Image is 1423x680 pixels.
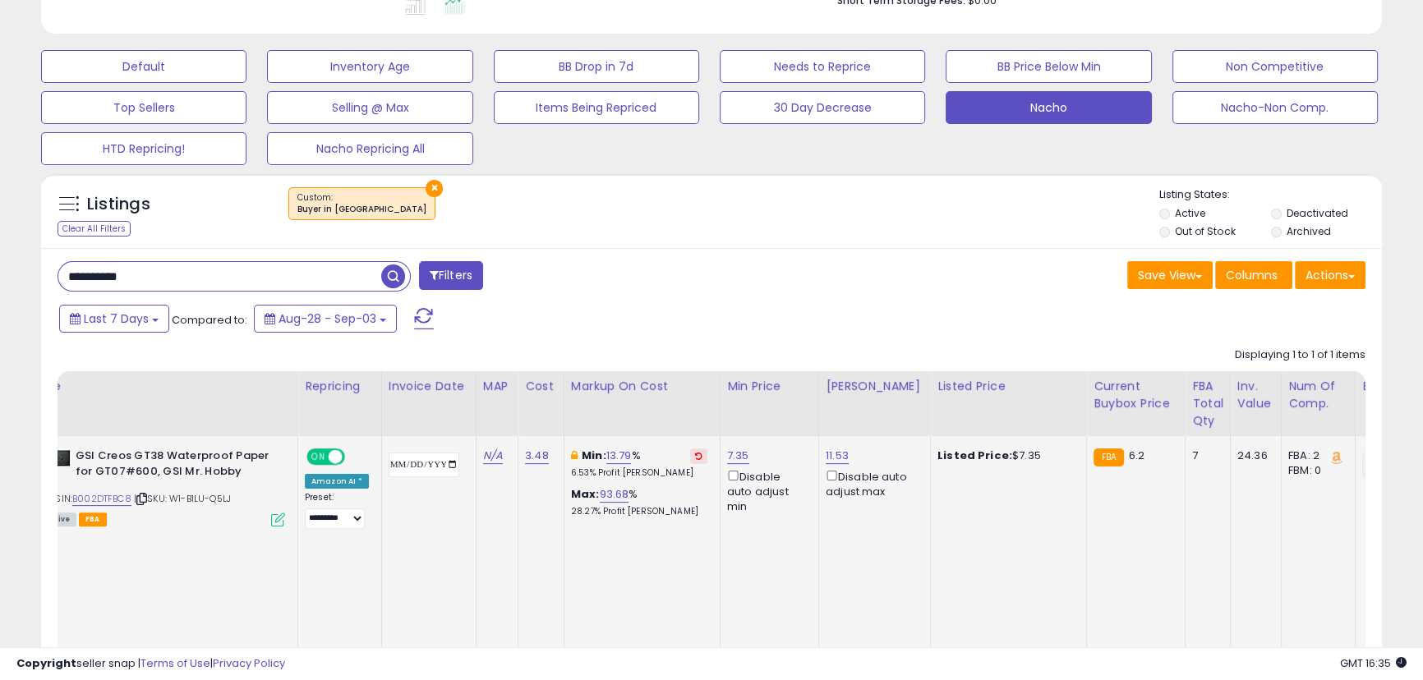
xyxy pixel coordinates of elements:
div: Disable auto adjust min [727,467,806,514]
button: Nacho-Non Comp. [1172,91,1378,124]
div: MAP [483,378,511,395]
div: % [571,448,707,479]
div: [PERSON_NAME] [826,378,923,395]
button: Last 7 Days [59,305,169,333]
div: Min Price [727,378,812,395]
div: $7.35 [937,448,1074,463]
button: HTD Repricing! [41,132,246,165]
p: Listing States: [1159,187,1382,203]
button: Nacho [946,91,1151,124]
span: Last 7 Days [84,310,149,327]
button: Needs to Reprice [720,50,925,83]
button: × [426,180,443,197]
button: Columns [1215,261,1292,289]
button: Aug-28 - Sep-03 [254,305,397,333]
label: Active [1175,206,1205,220]
div: Num of Comp. [1288,378,1348,412]
th: CSV column name: cust_attr_3_Invoice Date [381,371,476,436]
div: Listed Price [937,378,1080,395]
button: Top Sellers [41,91,246,124]
b: Listed Price: [937,448,1012,463]
strong: Copyright [16,655,76,671]
div: Repricing [305,378,375,395]
button: BB Drop in 7d [494,50,699,83]
button: Nacho Repricing All [267,132,472,165]
button: Items Being Repriced [494,91,699,124]
div: FBA: 2 [1288,448,1342,463]
h5: Listings [87,193,150,216]
span: Compared to: [172,312,247,328]
b: GSI Creos GT38 Waterproof Paper for GT07#600, GSI Mr. Hobby [76,448,275,483]
div: FBM: 0 [1288,463,1342,478]
label: Archived [1287,224,1331,238]
b: Max: [571,486,600,502]
button: Actions [1295,261,1365,289]
th: The percentage added to the cost of goods (COGS) that forms the calculator for Min & Max prices. [564,371,720,436]
div: Invoice Date [389,378,469,395]
span: Custom: [297,191,426,216]
div: Preset: [305,492,369,529]
button: Default [41,50,246,83]
span: Aug-28 - Sep-03 [279,310,376,327]
span: OFF [343,450,369,464]
div: Amazon AI * [305,474,369,489]
div: Buyer in [GEOGRAPHIC_DATA] [297,204,426,215]
button: Selling @ Max [267,91,472,124]
div: Current Buybox Price [1094,378,1178,412]
a: Privacy Policy [213,655,285,671]
div: % [571,487,707,517]
a: 3.48 [525,448,549,464]
label: Out of Stock [1175,224,1235,238]
span: Columns [1226,267,1278,283]
a: N/A [483,448,503,464]
span: FBA [79,512,107,526]
span: | SKU: W1-B1LU-Q5LJ [134,492,231,505]
a: Terms of Use [140,655,210,671]
p: 28.27% Profit [PERSON_NAME] [571,506,707,517]
div: 7 [1192,448,1218,463]
div: ASIN: [39,448,285,525]
div: seller snap | | [16,656,285,672]
a: B002DTFBC8 [72,492,131,506]
div: Cost [525,378,557,395]
span: ON [308,450,329,464]
div: Markup on Cost [571,378,713,395]
button: BB Price Below Min [946,50,1151,83]
div: Inv. value [1237,378,1274,412]
span: All listings currently available for purchase on Amazon [39,512,76,526]
button: Save View [1127,261,1213,289]
button: Filters [419,261,483,290]
button: Non Competitive [1172,50,1378,83]
div: Buyer [1362,378,1422,395]
div: Disable auto adjust max [826,467,918,499]
a: 13.79 [606,448,632,464]
span: 2025-09-11 16:35 GMT [1340,655,1407,671]
div: FBA Total Qty [1192,378,1223,430]
a: 7.35 [727,448,749,464]
small: FBA [1094,448,1124,466]
div: Title [35,378,291,395]
button: 30 Day Decrease [720,91,925,124]
a: 11.53 [826,448,849,464]
div: Clear All Filters [58,221,131,237]
p: 6.53% Profit [PERSON_NAME] [571,467,707,479]
label: Deactivated [1287,206,1348,220]
span: 6.2 [1128,448,1144,463]
button: Inventory Age [267,50,472,83]
div: Displaying 1 to 1 of 1 items [1235,347,1365,363]
a: 93.68 [600,486,629,503]
b: Min: [582,448,606,463]
div: 24.36 [1237,448,1269,463]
